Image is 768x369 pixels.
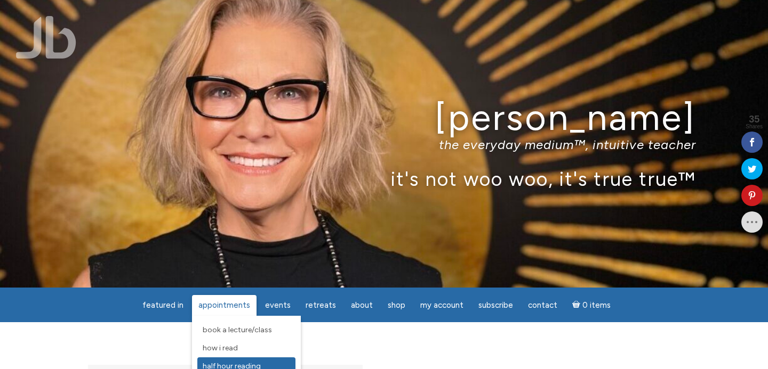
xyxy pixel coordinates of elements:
a: My Account [414,295,470,316]
span: Shop [388,300,405,310]
span: Contact [528,300,557,310]
span: 0 items [582,301,611,309]
a: Retreats [299,295,342,316]
span: featured in [142,300,183,310]
span: Events [265,300,291,310]
a: Cart0 items [566,294,617,316]
span: Subscribe [478,300,513,310]
a: Book a Lecture/Class [197,321,295,339]
span: About [351,300,373,310]
a: Contact [522,295,564,316]
a: Subscribe [472,295,519,316]
p: it's not woo woo, it's true true™ [72,167,696,190]
a: Appointments [192,295,257,316]
a: About [345,295,379,316]
a: featured in [136,295,190,316]
span: 35 [746,114,763,124]
h1: [PERSON_NAME] [72,97,696,137]
span: Shares [746,124,763,129]
p: the everyday medium™, intuitive teacher [72,137,696,152]
span: How I Read [203,343,238,352]
a: Events [259,295,297,316]
i: Cart [572,300,582,310]
span: My Account [420,300,463,310]
span: Retreats [306,300,336,310]
img: Jamie Butler. The Everyday Medium [16,16,76,59]
span: Book a Lecture/Class [203,325,272,334]
span: Appointments [198,300,250,310]
a: How I Read [197,339,295,357]
a: Shop [381,295,412,316]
